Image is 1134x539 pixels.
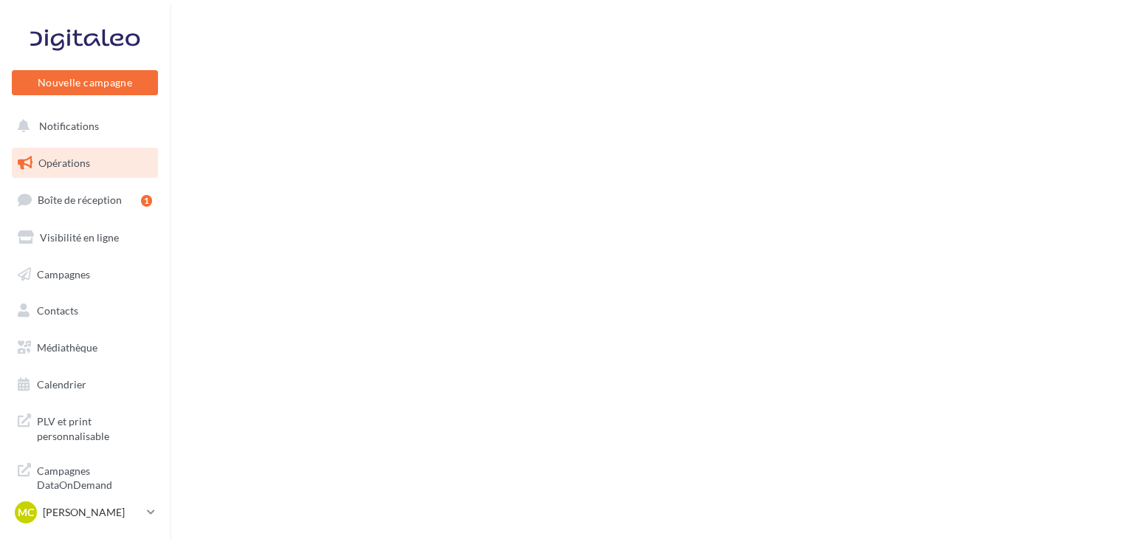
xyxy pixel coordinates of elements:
span: Calendrier [37,378,86,391]
span: PLV et print personnalisable [37,411,152,443]
span: Boîte de réception [38,193,122,206]
span: Campagnes DataOnDemand [37,461,152,492]
a: Calendrier [9,369,161,400]
a: Médiathèque [9,332,161,363]
a: Boîte de réception1 [9,184,161,216]
a: Opérations [9,148,161,179]
span: Visibilité en ligne [40,231,119,244]
span: Notifications [39,120,99,132]
a: PLV et print personnalisable [9,405,161,449]
a: Visibilité en ligne [9,222,161,253]
a: Contacts [9,295,161,326]
button: Nouvelle campagne [12,70,158,95]
span: Opérations [38,157,90,169]
span: MC [18,505,34,520]
button: Notifications [9,111,155,142]
span: Contacts [37,304,78,317]
p: [PERSON_NAME] [43,505,141,520]
div: 1 [141,195,152,207]
a: Campagnes [9,259,161,290]
span: Campagnes [37,267,90,280]
a: Campagnes DataOnDemand [9,455,161,498]
a: MC [PERSON_NAME] [12,498,158,526]
span: Médiathèque [37,341,97,354]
